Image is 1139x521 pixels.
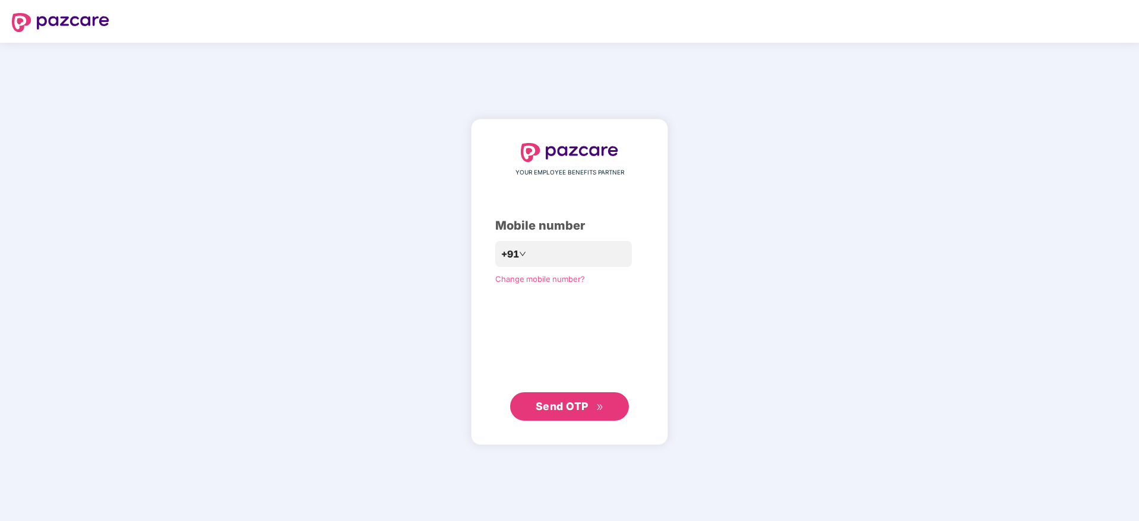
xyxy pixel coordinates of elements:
[501,247,519,262] span: +91
[495,274,585,284] a: Change mobile number?
[12,13,109,32] img: logo
[495,217,644,235] div: Mobile number
[515,168,624,177] span: YOUR EMPLOYEE BENEFITS PARTNER
[536,400,589,412] span: Send OTP
[521,143,618,162] img: logo
[596,404,604,411] span: double-right
[519,250,526,258] span: down
[510,392,629,421] button: Send OTPdouble-right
